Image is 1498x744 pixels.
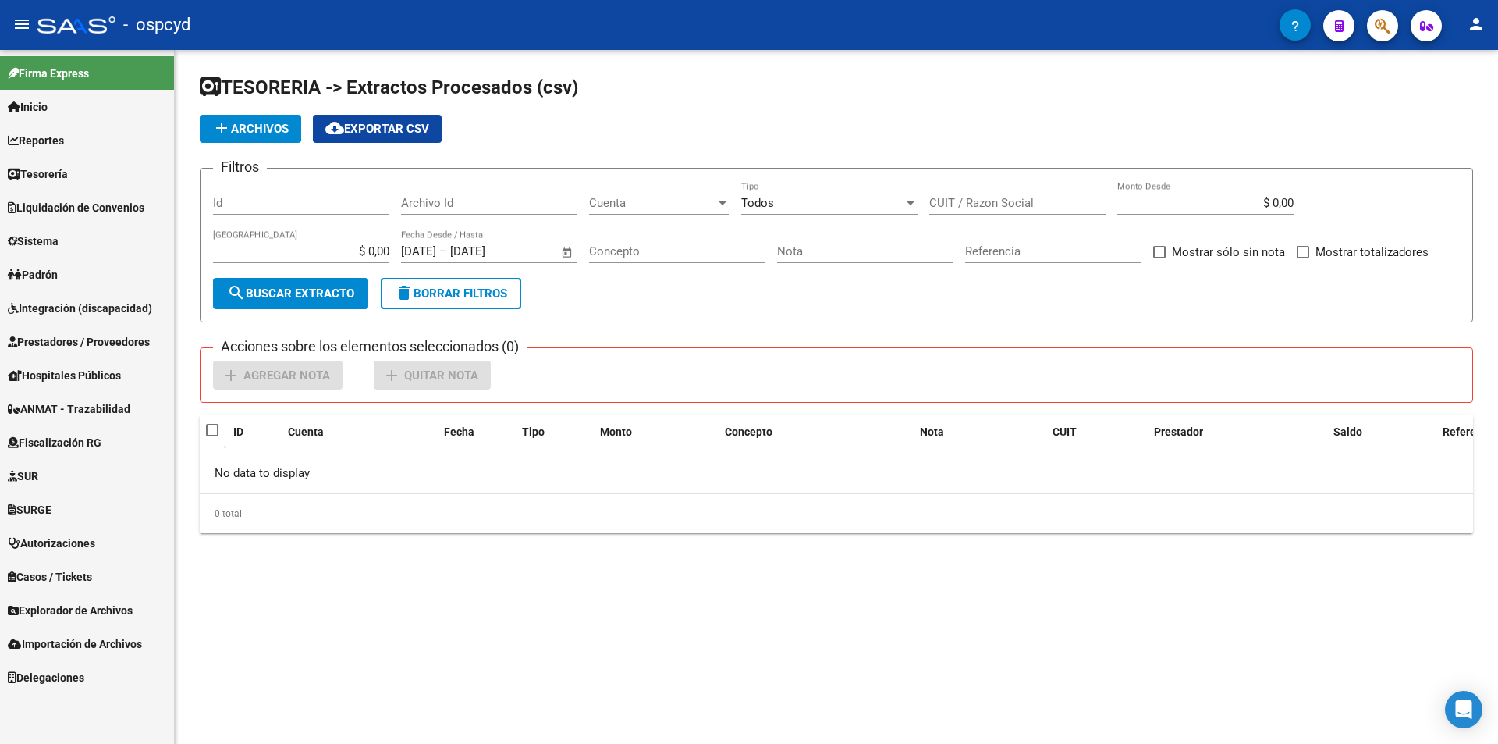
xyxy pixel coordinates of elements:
span: Mostrar totalizadores [1315,243,1429,262]
span: Prestadores / Proveedores [8,333,150,351]
span: – [439,244,447,258]
span: Reportes [8,132,64,149]
button: Open calendar [559,244,577,262]
span: Borrar Filtros [395,287,507,301]
span: Firma Express [8,65,89,82]
mat-icon: add [382,366,401,385]
span: Monto [600,425,632,438]
mat-icon: menu [12,15,31,34]
span: Sistema [8,233,59,250]
span: Exportar CSV [325,122,429,136]
span: Quitar Nota [404,368,478,383]
span: Casos / Tickets [8,568,92,586]
span: Cuenta [288,425,324,438]
span: Prestador [1154,425,1203,438]
mat-icon: add [212,119,231,137]
span: Importación de Archivos [8,635,142,653]
span: SUR [8,468,38,485]
div: 0 total [200,494,1473,533]
span: Concepto [725,425,772,438]
span: CUIT [1053,425,1077,438]
span: Integración (discapacidad) [8,300,152,317]
input: Fecha fin [450,244,526,258]
span: Liquidación de Convenios [8,199,144,216]
datatable-header-cell: ID [227,415,282,449]
mat-icon: search [227,283,246,302]
h3: Acciones sobre los elementos seleccionados (0) [213,336,527,358]
span: Agregar Nota [243,368,330,383]
div: No data to display [200,454,1473,493]
button: Exportar CSV [313,115,442,143]
span: Delegaciones [8,669,84,686]
span: Autorizaciones [8,535,95,552]
span: Hospitales Públicos [8,367,121,384]
button: Archivos [200,115,301,143]
datatable-header-cell: Fecha [438,415,516,449]
span: Tipo [522,425,545,438]
datatable-header-cell: Cuenta [282,415,438,449]
button: Borrar Filtros [381,278,521,309]
div: Open Intercom Messenger [1445,691,1482,728]
datatable-header-cell: Concepto [719,415,914,449]
datatable-header-cell: Nota [914,415,1046,449]
span: Cuenta [589,196,715,210]
span: ID [233,425,243,438]
span: TESORERIA -> Extractos Procesados (csv) [200,77,578,98]
span: Archivos [212,122,289,136]
button: Buscar Extracto [213,278,368,309]
datatable-header-cell: Monto [594,415,719,449]
input: Fecha inicio [401,244,436,258]
span: Fecha [444,425,474,438]
span: Fiscalización RG [8,434,101,451]
span: Padrón [8,266,58,283]
span: Referencia [1443,425,1497,438]
span: Saldo [1333,425,1362,438]
span: Explorador de Archivos [8,602,133,619]
datatable-header-cell: Prestador [1148,415,1327,449]
span: Buscar Extracto [227,287,354,301]
mat-icon: delete [395,283,414,302]
span: Mostrar sólo sin nota [1172,243,1285,262]
span: Nota [920,425,944,438]
h3: Filtros [213,156,267,178]
span: ANMAT - Trazabilidad [8,400,130,418]
datatable-header-cell: Saldo [1327,415,1436,449]
mat-icon: add [222,366,240,385]
button: Agregar Nota [213,361,343,390]
mat-icon: cloud_download [325,119,344,137]
span: Inicio [8,98,48,116]
mat-icon: person [1467,15,1486,34]
button: Quitar Nota [374,361,491,390]
datatable-header-cell: Tipo [516,415,594,449]
span: SURGE [8,501,51,518]
span: Todos [741,196,774,210]
datatable-header-cell: CUIT [1046,415,1148,449]
span: Tesorería [8,166,68,183]
span: - ospcyd [123,8,190,42]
